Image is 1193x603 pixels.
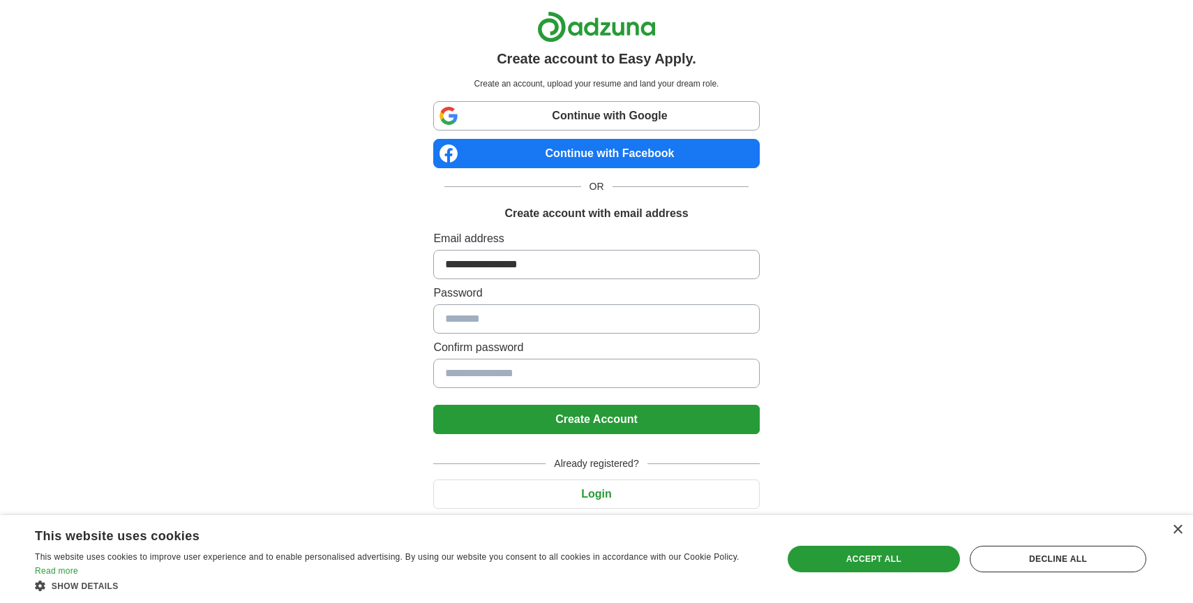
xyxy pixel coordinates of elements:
label: Password [433,285,759,301]
img: Adzuna logo [537,11,656,43]
button: Login [433,479,759,509]
a: Continue with Google [433,101,759,131]
h1: Create account with email address [504,205,688,222]
div: Close [1172,525,1183,535]
a: Read more, opens a new window [35,566,78,576]
span: This website uses cookies to improve user experience and to enable personalised advertising. By u... [35,552,740,562]
a: Continue with Facebook [433,139,759,168]
p: Create an account, upload your resume and land your dream role. [436,77,756,90]
a: Login [433,488,759,500]
div: Decline all [970,546,1146,572]
h1: Create account to Easy Apply. [497,48,696,69]
span: Already registered? [546,456,647,471]
div: Show details [35,579,760,593]
label: Email address [433,230,759,247]
span: OR [581,179,613,194]
label: Confirm password [433,339,759,356]
div: This website uses cookies [35,523,726,544]
div: Accept all [788,546,960,572]
button: Create Account [433,405,759,434]
span: Show details [52,581,119,591]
